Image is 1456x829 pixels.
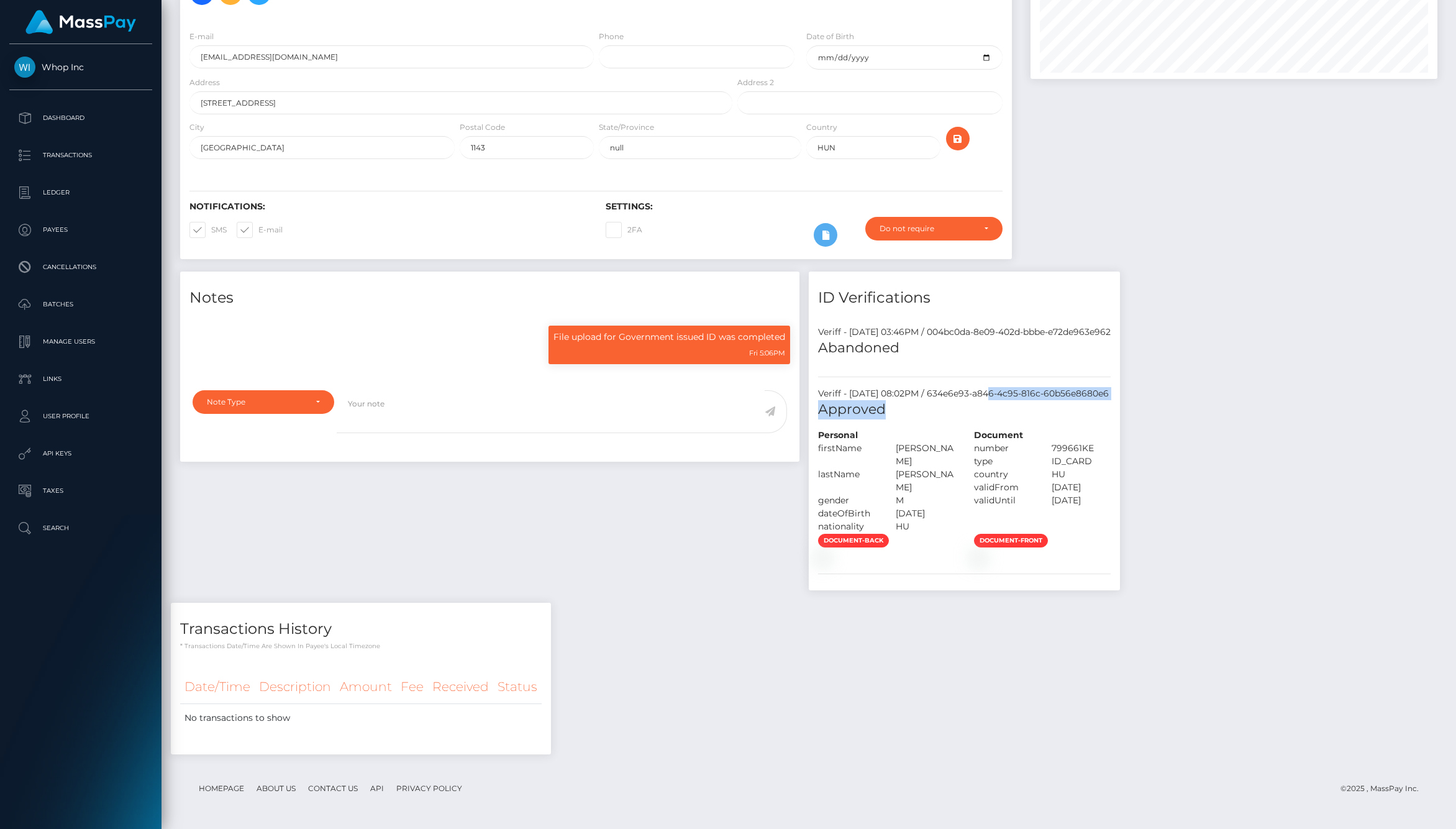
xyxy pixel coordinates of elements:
[974,429,1023,441] strong: Document
[809,494,886,507] div: gender
[14,332,147,351] p: Manage Users
[865,217,1003,240] button: Do not require
[9,252,152,283] a: Cancellations
[818,339,1111,358] h5: Abandoned
[809,468,886,494] div: lastName
[974,534,1048,547] span: document-front
[965,468,1042,481] div: country
[14,482,147,500] p: Taxes
[886,494,964,507] div: M
[886,468,964,494] div: [PERSON_NAME]
[428,670,493,704] th: Received
[965,481,1042,494] div: validFrom
[1042,442,1120,455] div: 799661KE
[806,31,854,42] label: Date of Birth
[14,519,147,538] p: Search
[9,62,152,73] span: Whop Inc
[606,201,1003,212] h6: Settings:
[9,513,152,544] a: Search
[303,779,363,798] a: Contact Us
[9,475,152,506] a: Taxes
[193,390,334,414] button: Note Type
[194,779,249,798] a: Homepage
[180,618,542,640] h4: Transactions History
[886,520,964,533] div: HU
[818,429,858,441] strong: Personal
[396,670,428,704] th: Fee
[880,224,974,234] div: Do not require
[14,221,147,239] p: Payees
[14,370,147,388] p: Links
[974,552,984,562] img: e6130abc-0d48-4b37-bfc4-77451a34adf8
[965,442,1042,455] div: number
[809,442,886,468] div: firstName
[809,520,886,533] div: nationality
[237,222,283,238] label: E-mail
[737,77,774,88] label: Address 2
[806,122,837,133] label: Country
[1042,481,1120,494] div: [DATE]
[391,779,467,798] a: Privacy Policy
[606,222,642,238] label: 2FA
[189,287,790,309] h4: Notes
[9,364,152,395] a: Links
[9,289,152,320] a: Batches
[599,31,624,42] label: Phone
[809,387,1120,400] div: Veriff - [DATE] 08:02PM / 634e6e93-a846-4c95-816c-60b56e8680e6
[9,103,152,134] a: Dashboard
[818,552,828,562] img: 305bda92-e4a2-4cd3-97b3-8cdc9be68583
[9,326,152,357] a: Manage Users
[965,494,1042,507] div: validUntil
[14,57,35,78] img: Whop Inc
[14,295,147,314] p: Batches
[809,326,1120,339] div: Veriff - [DATE] 03:46PM / 004bc0da-8e09-402d-bbbe-e72de963e962
[9,140,152,171] a: Transactions
[189,31,214,42] label: E-mail
[25,10,136,34] img: MassPay Logo
[599,122,654,133] label: State/Province
[493,670,542,704] th: Status
[14,109,147,127] p: Dashboard
[460,122,505,133] label: Postal Code
[14,258,147,277] p: Cancellations
[189,77,220,88] label: Address
[818,400,1111,419] h5: Approved
[14,407,147,426] p: User Profile
[207,397,306,407] div: Note Type
[180,704,542,733] td: No transactions to show
[335,670,396,704] th: Amount
[809,507,886,520] div: dateOfBirth
[749,349,785,357] small: Fri 5:06PM
[965,455,1042,468] div: type
[14,146,147,165] p: Transactions
[365,779,389,798] a: API
[189,201,587,212] h6: Notifications:
[255,670,335,704] th: Description
[9,438,152,469] a: API Keys
[886,507,964,520] div: [DATE]
[180,641,542,651] p: * Transactions date/time are shown in payee's local timezone
[886,442,964,468] div: [PERSON_NAME]
[252,779,301,798] a: About Us
[553,331,785,344] p: File upload for Government issued ID was completed
[14,183,147,202] p: Ledger
[1042,494,1120,507] div: [DATE]
[180,670,255,704] th: Date/Time
[189,122,204,133] label: City
[1042,468,1120,481] div: HU
[1042,455,1120,468] div: ID_CARD
[818,287,1111,309] h4: ID Verifications
[189,222,227,238] label: SMS
[14,444,147,463] p: API Keys
[9,214,152,245] a: Payees
[9,177,152,208] a: Ledger
[9,401,152,432] a: User Profile
[1340,782,1428,795] div: © 2025 , MassPay Inc.
[818,534,889,547] span: document-back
